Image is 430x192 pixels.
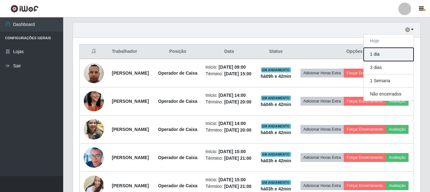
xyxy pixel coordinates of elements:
[224,156,251,161] time: [DATE] 21:00
[344,181,386,190] button: Forçar Encerramento
[206,148,253,155] li: Início:
[84,59,104,86] img: 1701473418754.jpeg
[112,155,149,160] strong: [PERSON_NAME]
[300,97,344,106] button: Adicionar Horas Extra
[344,97,386,106] button: Forçar Encerramento
[364,74,414,88] button: 1 Semana
[364,34,414,48] button: Hoje
[202,44,257,59] th: Data
[386,125,409,134] button: Avaliação
[261,130,291,135] strong: há 04 h e 42 min
[224,71,251,76] time: [DATE] 15:00
[206,99,253,105] li: Término:
[112,99,149,104] strong: [PERSON_NAME]
[158,183,197,188] strong: Operador de Caixa
[219,149,246,154] time: [DATE] 15:00
[112,183,149,188] strong: [PERSON_NAME]
[158,99,197,104] strong: Operador de Caixa
[386,153,409,162] button: Avaliação
[206,127,253,133] li: Término:
[261,186,291,191] strong: há 03 h e 42 min
[364,88,414,101] button: Não encerrados
[108,44,154,59] th: Trabalhador
[154,44,202,59] th: Posição
[300,125,344,134] button: Adicionar Horas Extra
[224,184,251,189] time: [DATE] 21:00
[261,102,291,107] strong: há 04 h e 42 min
[261,180,291,185] span: EM ANDAMENTO
[344,153,386,162] button: Forçar Encerramento
[10,5,39,13] img: CoreUI Logo
[158,71,197,76] strong: Operador de Caixa
[261,152,291,157] span: EM ANDAMENTO
[112,127,149,132] strong: [PERSON_NAME]
[261,158,291,163] strong: há 03 h e 42 min
[84,145,104,170] img: 1650895174401.jpeg
[261,67,291,72] span: EM ANDAMENTO
[364,61,414,74] button: 3 dias
[261,96,291,101] span: EM ANDAMENTO
[219,65,246,70] time: [DATE] 09:00
[364,48,414,61] button: 1 dia
[112,71,149,76] strong: [PERSON_NAME]
[206,71,253,77] li: Término:
[300,69,344,77] button: Adicionar Horas Extra
[295,44,414,59] th: Opções
[219,177,246,182] time: [DATE] 15:00
[344,125,386,134] button: Forçar Encerramento
[206,177,253,183] li: Início:
[206,92,253,99] li: Início:
[219,93,246,98] time: [DATE] 14:00
[386,181,409,190] button: Avaliação
[224,99,251,104] time: [DATE] 20:00
[158,127,197,132] strong: Operador de Caixa
[206,64,253,71] li: Início:
[158,155,197,160] strong: Operador de Caixa
[206,183,253,190] li: Término:
[261,74,291,79] strong: há 09 h e 42 min
[300,153,344,162] button: Adicionar Horas Extra
[261,124,291,129] span: EM ANDAMENTO
[84,83,104,119] img: 1704159862807.jpeg
[219,121,246,126] time: [DATE] 14:00
[300,181,344,190] button: Adicionar Horas Extra
[224,127,251,133] time: [DATE] 20:00
[206,155,253,162] li: Término:
[386,97,409,106] button: Avaliação
[84,116,104,143] img: 1745102593554.jpeg
[344,69,386,77] button: Forçar Encerramento
[257,44,295,59] th: Status
[206,120,253,127] li: Início:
